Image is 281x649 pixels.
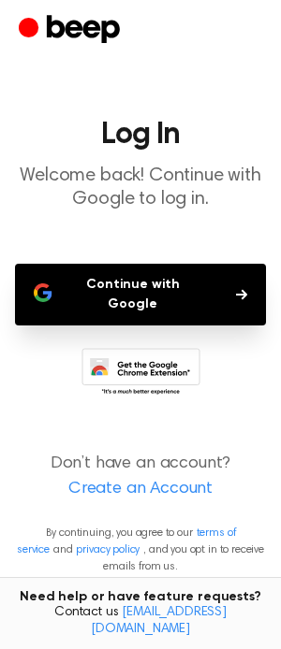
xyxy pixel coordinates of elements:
span: Contact us [11,605,270,638]
p: Welcome back! Continue with Google to log in. [15,165,266,211]
button: Continue with Google [15,264,266,325]
p: By continuing, you agree to our and , and you opt in to receive emails from us. [15,525,266,575]
p: Don’t have an account? [15,452,266,502]
a: Create an Account [19,477,262,502]
a: privacy policy [76,544,140,555]
a: Beep [19,12,125,49]
a: [EMAIL_ADDRESS][DOMAIN_NAME] [91,606,227,636]
h1: Log In [15,120,266,150]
